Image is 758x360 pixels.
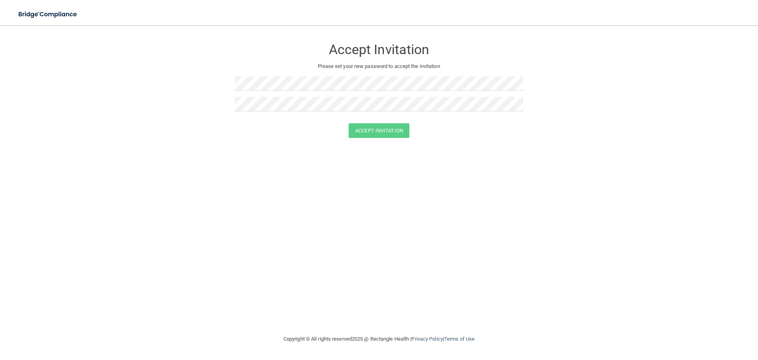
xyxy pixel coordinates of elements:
p: Please set your new password to accept the invitation [241,62,517,71]
a: Privacy Policy [411,336,443,342]
button: Accept Invitation [349,123,409,138]
img: bridge_compliance_login_screen.278c3ca4.svg [12,6,84,23]
div: Copyright © All rights reserved 2025 @ Rectangle Health | | [235,326,523,352]
a: Terms of Use [444,336,475,342]
h3: Accept Invitation [235,42,523,57]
